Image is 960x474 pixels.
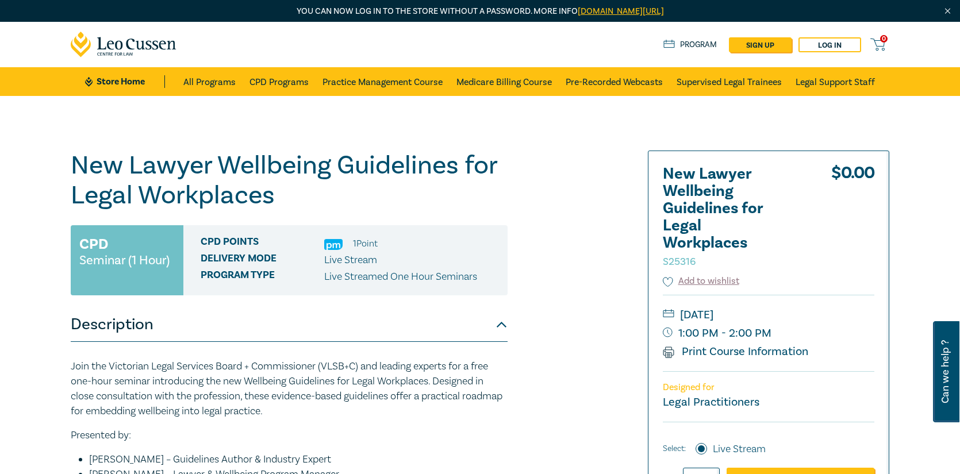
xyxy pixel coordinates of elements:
h2: New Lawyer Wellbeing Guidelines for Legal Workplaces [663,165,789,269]
a: Pre-Recorded Webcasts [566,67,663,96]
p: Designed for [663,382,874,393]
a: Print Course Information [663,344,808,359]
a: Program [663,38,717,51]
li: 1 Point [353,236,378,251]
a: sign up [729,37,792,52]
span: Select: [663,442,686,455]
img: Close [943,6,953,16]
a: Medicare Billing Course [456,67,552,96]
small: [DATE] [663,306,874,324]
img: Practice Management & Business Skills [324,239,343,250]
a: Supervised Legal Trainees [677,67,782,96]
span: 0 [880,35,888,43]
a: Store Home [85,75,165,88]
span: Program type [201,269,324,284]
small: S25316 [663,255,696,268]
h1: New Lawyer Wellbeing Guidelines for Legal Workplaces [71,151,508,210]
label: Live Stream [713,442,766,457]
span: CPD Points [201,236,324,251]
small: Legal Practitioners [663,395,759,410]
span: Can we help ? [940,328,951,415]
p: Live Streamed One Hour Seminars [324,269,477,284]
a: Practice Management Course [322,67,443,96]
button: Add to wishlist [663,275,739,288]
a: All Programs [183,67,236,96]
span: Delivery Mode [201,253,324,268]
div: $ 0.00 [831,165,874,275]
p: Presented by: [71,428,508,443]
h3: CPD [79,234,108,255]
small: Seminar (1 Hour) [79,255,170,266]
a: Legal Support Staff [796,67,875,96]
a: Log in [798,37,861,52]
a: CPD Programs [249,67,309,96]
a: [DOMAIN_NAME][URL] [578,6,664,17]
span: Live Stream [324,253,377,267]
button: Description [71,307,508,342]
p: You can now log in to the store without a password. More info [71,5,889,18]
li: [PERSON_NAME] – Guidelines Author & Industry Expert [89,452,508,467]
small: 1:00 PM - 2:00 PM [663,324,874,342]
p: Join the Victorian Legal Services Board + Commissioner (VLSB+C) and leading experts for a free on... [71,359,508,419]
